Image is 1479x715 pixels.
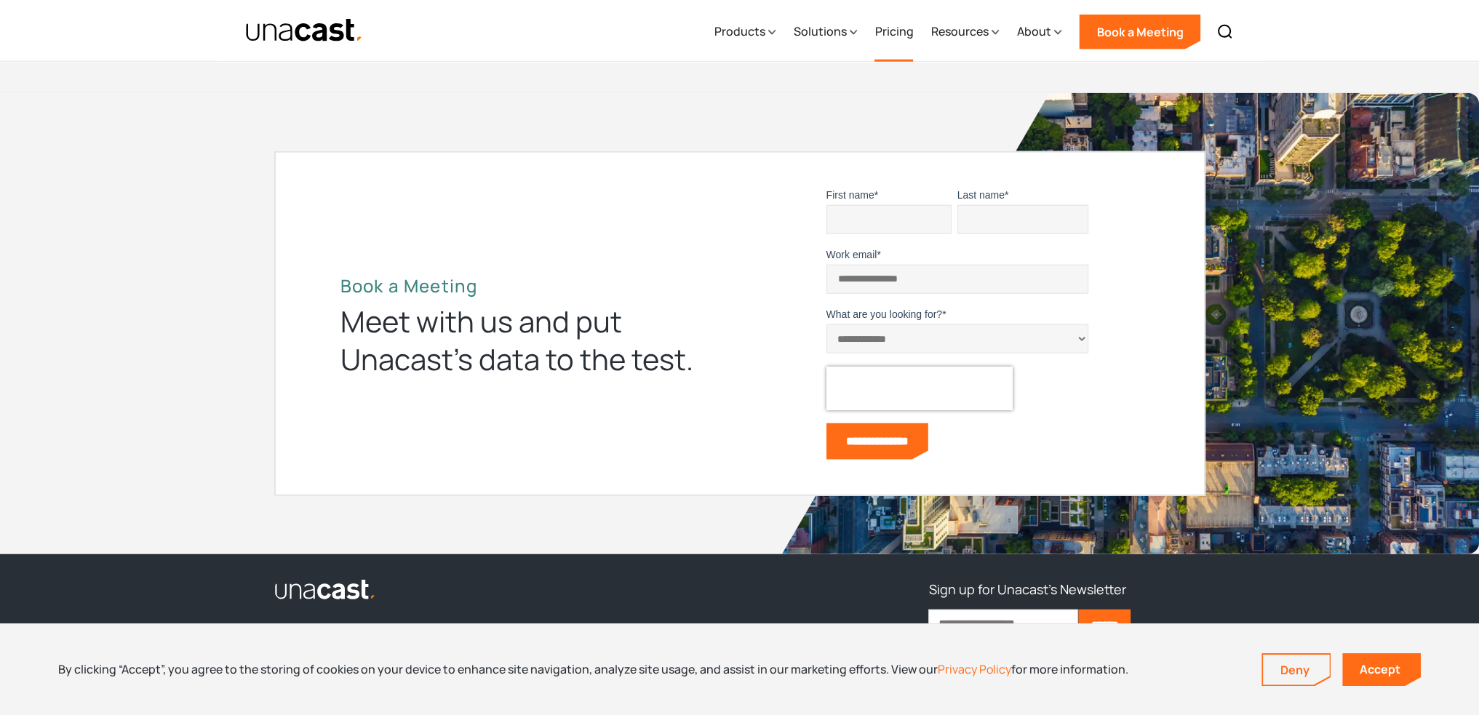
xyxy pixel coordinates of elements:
[826,308,943,320] span: What are you looking for?
[58,661,1128,677] div: By clicking “Accept”, you agree to the storing of cookies on your device to enhance site navigati...
[1016,2,1061,62] div: About
[714,2,776,62] div: Products
[1079,15,1200,49] a: Book a Meeting
[274,578,808,601] a: link to the homepage
[957,189,1005,201] span: Last name
[245,18,364,44] a: home
[930,2,999,62] div: Resources
[1342,653,1421,686] a: Accept
[340,275,719,297] h2: Book a Meeting
[714,23,765,40] div: Products
[274,579,376,601] img: Unacast logo
[245,18,364,44] img: Unacast text logo
[874,2,913,62] a: Pricing
[1263,655,1330,685] a: Deny
[928,578,1125,601] h3: Sign up for Unacast's Newsletter
[826,189,874,201] span: First name
[769,93,1479,554] img: bird's eye view of the city
[1016,23,1051,40] div: About
[793,2,857,62] div: Solutions
[938,661,1011,677] a: Privacy Policy
[1216,23,1234,41] img: Search icon
[826,367,1013,410] iframe: reCAPTCHA
[826,249,877,260] span: Work email
[793,23,846,40] div: Solutions
[340,303,719,378] div: Meet with us and put Unacast’s data to the test.
[930,23,988,40] div: Resources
